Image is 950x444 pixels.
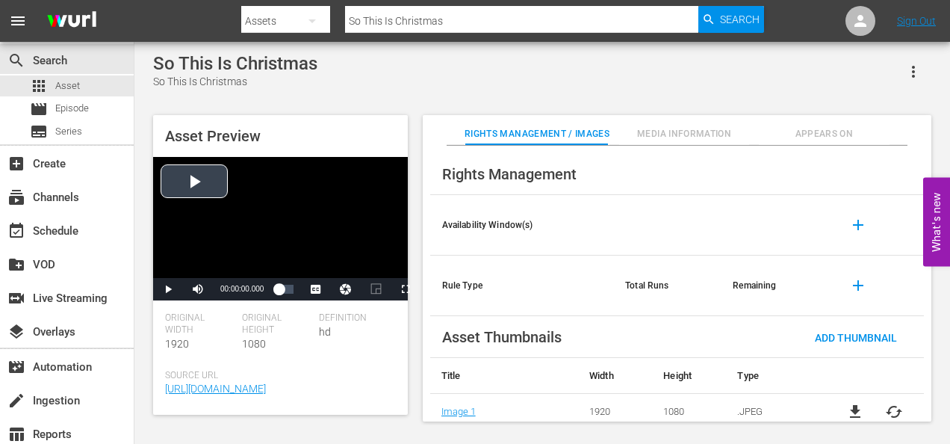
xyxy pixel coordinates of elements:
span: Channels [7,188,25,206]
span: Media Information [619,126,749,142]
button: Add Thumbnail [803,324,909,351]
button: Captions [301,278,331,300]
img: ans4CAIJ8jUAAAAAAAAAAAAAAAAAAAAAAAAgQb4GAAAAAAAAAAAAAAAAAAAAAAAAJMjXAAAAAAAAAAAAAAAAAAAAAAAAgAT5G... [36,4,108,39]
span: Appears On [759,126,889,142]
span: Add Thumbnail [803,332,909,344]
span: Rights Management / Images [465,126,609,142]
td: 1920 [578,394,652,430]
button: Mute [183,278,213,300]
span: Search [7,52,25,70]
span: Original Height [242,312,311,336]
span: 00:00:00.000 [220,285,264,293]
div: So This Is Christmas [153,74,317,90]
div: Video Player [153,157,408,300]
th: Total Runs [613,256,721,316]
th: Remaining [721,256,828,316]
td: 1080 [652,394,726,430]
span: add [849,216,867,234]
button: Play [153,278,183,300]
span: Asset Preview [165,127,261,145]
span: Automation [7,358,25,376]
span: Series [55,124,82,139]
span: 1080 [242,338,266,350]
button: Picture-in-Picture [361,278,391,300]
span: Live Streaming [7,289,25,307]
th: Height [652,358,726,394]
span: Search [720,6,760,33]
span: Episode [55,101,89,116]
span: hd [319,326,331,338]
span: menu [9,12,27,30]
span: Create [7,155,25,173]
span: Source Url [165,370,388,382]
span: Definition [319,312,388,324]
button: Open Feedback Widget [923,178,950,267]
th: Title [430,358,578,394]
span: Asset Thumbnails [442,328,562,346]
a: [URL][DOMAIN_NAME] [165,383,266,395]
span: Asset [30,77,48,95]
button: add [840,268,876,303]
div: Progress Bar [279,285,294,294]
span: Schedule [7,222,25,240]
div: So This Is Christmas [153,53,317,74]
button: add [840,207,876,243]
th: Rule Type [430,256,614,316]
button: cached [885,403,903,421]
span: Overlays [7,323,25,341]
button: Fullscreen [391,278,420,300]
span: Ingestion [7,392,25,410]
span: Episode [30,100,48,118]
span: VOD [7,256,25,274]
a: Image 1 [441,406,476,417]
span: Original Width [165,312,235,336]
td: .JPEG [726,394,825,430]
span: add [849,277,867,295]
span: 1920 [165,338,189,350]
button: Jump To Time [331,278,361,300]
a: Sign Out [897,15,936,27]
span: Asset [55,78,80,93]
th: Availability Window(s) [430,195,614,256]
a: file_download [846,403,864,421]
span: Reports [7,425,25,443]
th: Width [578,358,652,394]
th: Type [726,358,825,394]
span: Rights Management [442,165,577,183]
button: Search [698,6,764,33]
span: Series [30,123,48,141]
